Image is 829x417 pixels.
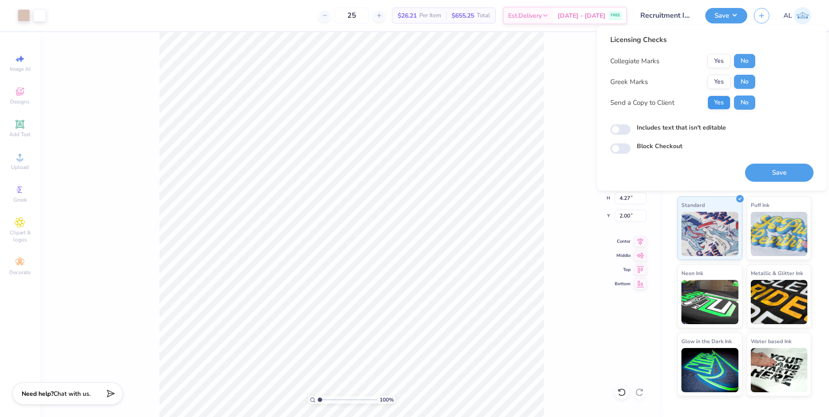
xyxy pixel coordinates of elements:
[398,11,417,20] span: $26.21
[681,268,703,278] span: Neon Ink
[751,212,808,256] img: Puff Ink
[751,200,769,210] span: Puff Ink
[615,238,631,245] span: Center
[610,77,648,87] div: Greek Marks
[681,212,738,256] img: Standard
[13,196,27,203] span: Greek
[10,65,30,73] span: Image AI
[734,75,755,89] button: No
[10,98,30,105] span: Designs
[452,11,474,20] span: $655.25
[634,7,699,24] input: Untitled Design
[745,164,814,182] button: Save
[707,96,730,110] button: Yes
[9,131,30,138] span: Add Text
[751,268,803,278] span: Metallic & Glitter Ink
[558,11,605,20] span: [DATE] - [DATE]
[681,348,738,392] img: Glow in the Dark Ink
[22,390,53,398] strong: Need help?
[610,56,659,66] div: Collegiate Marks
[615,267,631,273] span: Top
[610,34,755,45] div: Licensing Checks
[783,11,792,21] span: AL
[610,98,674,108] div: Send a Copy to Client
[751,337,791,346] span: Water based Ink
[380,396,394,404] span: 100 %
[53,390,91,398] span: Chat with us.
[335,8,369,23] input: – –
[707,75,730,89] button: Yes
[734,54,755,68] button: No
[419,11,441,20] span: Per Item
[681,200,705,210] span: Standard
[783,7,811,24] a: AL
[681,337,732,346] span: Glow in the Dark Ink
[794,7,811,24] img: Alyzza Lydia Mae Sobrino
[4,229,35,243] span: Clipart & logos
[9,269,30,276] span: Decorate
[477,11,490,20] span: Total
[11,164,29,171] span: Upload
[751,280,808,324] img: Metallic & Glitter Ink
[508,11,542,20] span: Est. Delivery
[734,96,755,110] button: No
[611,12,620,19] span: FREE
[637,142,682,151] label: Block Checkout
[681,280,738,324] img: Neon Ink
[707,54,730,68] button: Yes
[705,8,747,23] button: Save
[615,281,631,287] span: Bottom
[751,348,808,392] img: Water based Ink
[637,123,726,132] label: Includes text that isn't editable
[615,252,631,259] span: Middle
